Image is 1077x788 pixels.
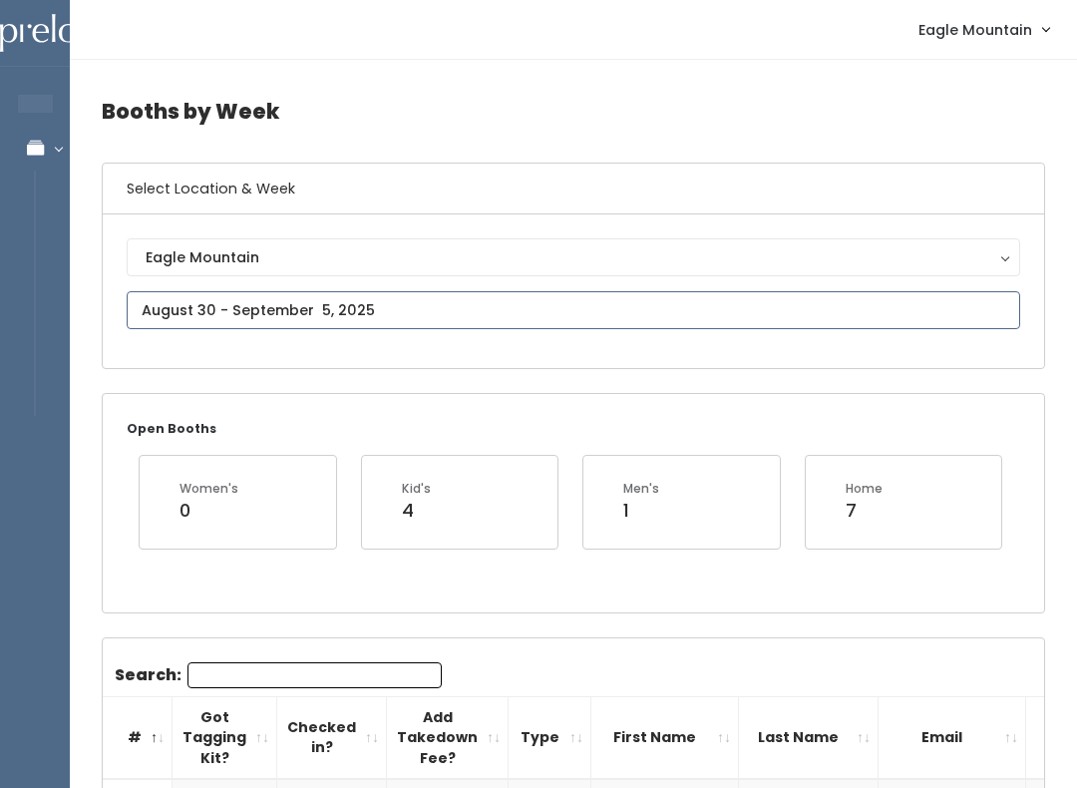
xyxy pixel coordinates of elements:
[739,696,879,779] th: Last Name: activate to sort column ascending
[846,498,883,524] div: 7
[187,662,442,688] input: Search:
[591,696,739,779] th: First Name: activate to sort column ascending
[103,696,173,779] th: #: activate to sort column descending
[918,19,1032,41] span: Eagle Mountain
[623,498,659,524] div: 1
[173,696,277,779] th: Got Tagging Kit?: activate to sort column ascending
[179,498,238,524] div: 0
[846,480,883,498] div: Home
[115,662,442,688] label: Search:
[898,8,1069,51] a: Eagle Mountain
[402,498,431,524] div: 4
[277,696,387,779] th: Checked in?: activate to sort column ascending
[127,291,1020,329] input: August 30 - September 5, 2025
[102,84,1045,139] h4: Booths by Week
[509,696,591,779] th: Type: activate to sort column ascending
[127,420,216,437] small: Open Booths
[879,696,1026,779] th: Email: activate to sort column ascending
[146,246,1001,268] div: Eagle Mountain
[623,480,659,498] div: Men's
[127,238,1020,276] button: Eagle Mountain
[103,164,1044,214] h6: Select Location & Week
[179,480,238,498] div: Women's
[387,696,509,779] th: Add Takedown Fee?: activate to sort column ascending
[402,480,431,498] div: Kid's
